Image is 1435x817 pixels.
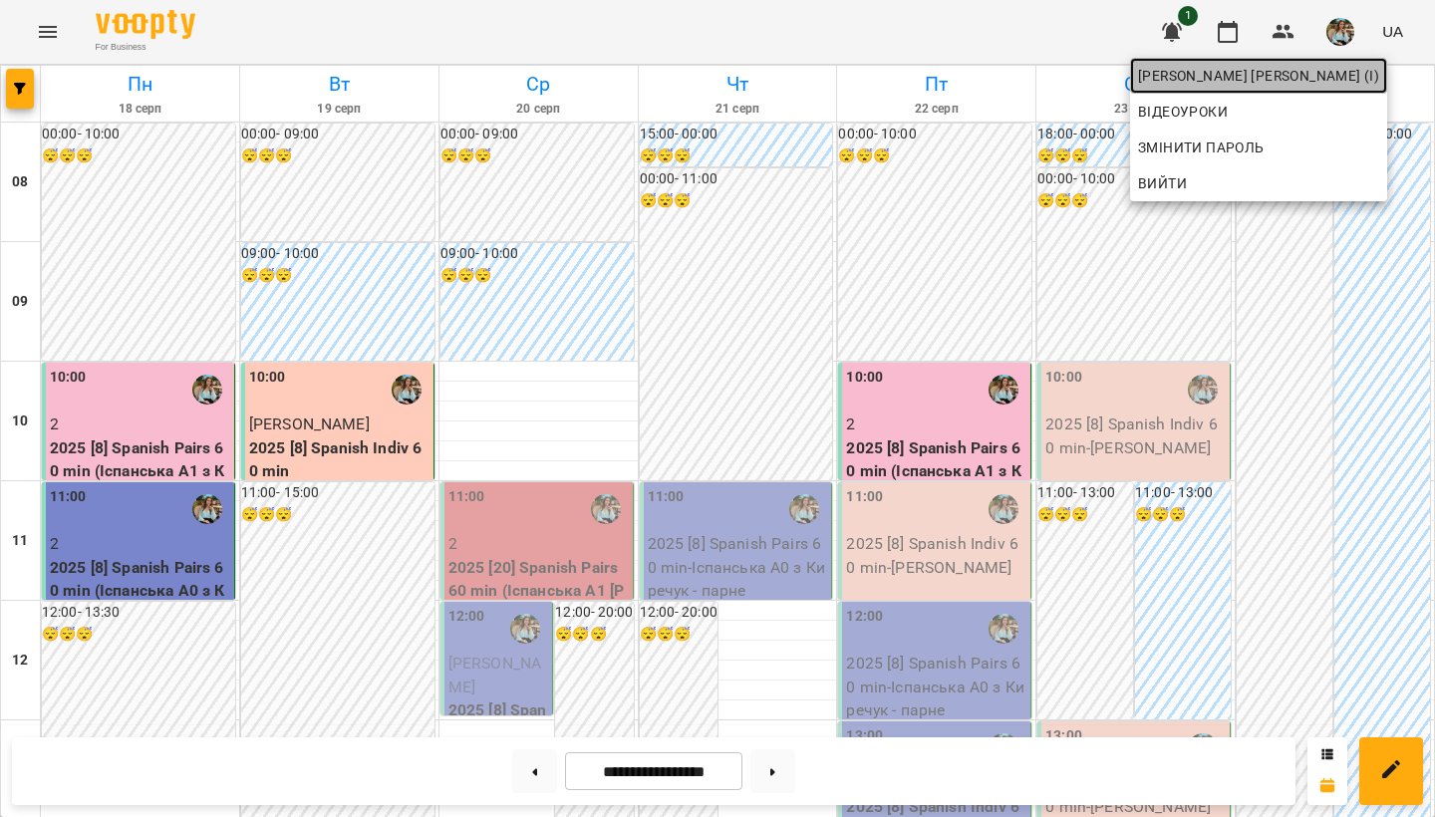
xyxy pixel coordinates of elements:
[1130,58,1387,94] a: [PERSON_NAME] [PERSON_NAME] (і)
[1130,130,1387,165] a: Змінити пароль
[1130,94,1236,130] a: Відеоуроки
[1138,171,1187,195] span: Вийти
[1138,136,1379,159] span: Змінити пароль
[1130,165,1387,201] button: Вийти
[1138,64,1379,88] span: [PERSON_NAME] [PERSON_NAME] (і)
[1138,100,1228,124] span: Відеоуроки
